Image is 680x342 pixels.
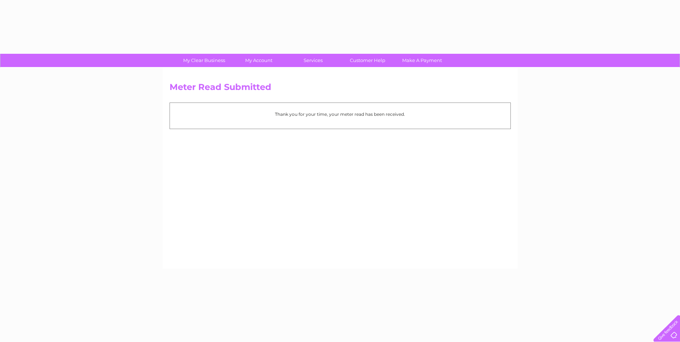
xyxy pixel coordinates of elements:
[175,54,234,67] a: My Clear Business
[393,54,452,67] a: Make A Payment
[170,82,511,96] h2: Meter Read Submitted
[229,54,288,67] a: My Account
[338,54,397,67] a: Customer Help
[284,54,343,67] a: Services
[173,111,507,118] p: Thank you for your time, your meter read has been received.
